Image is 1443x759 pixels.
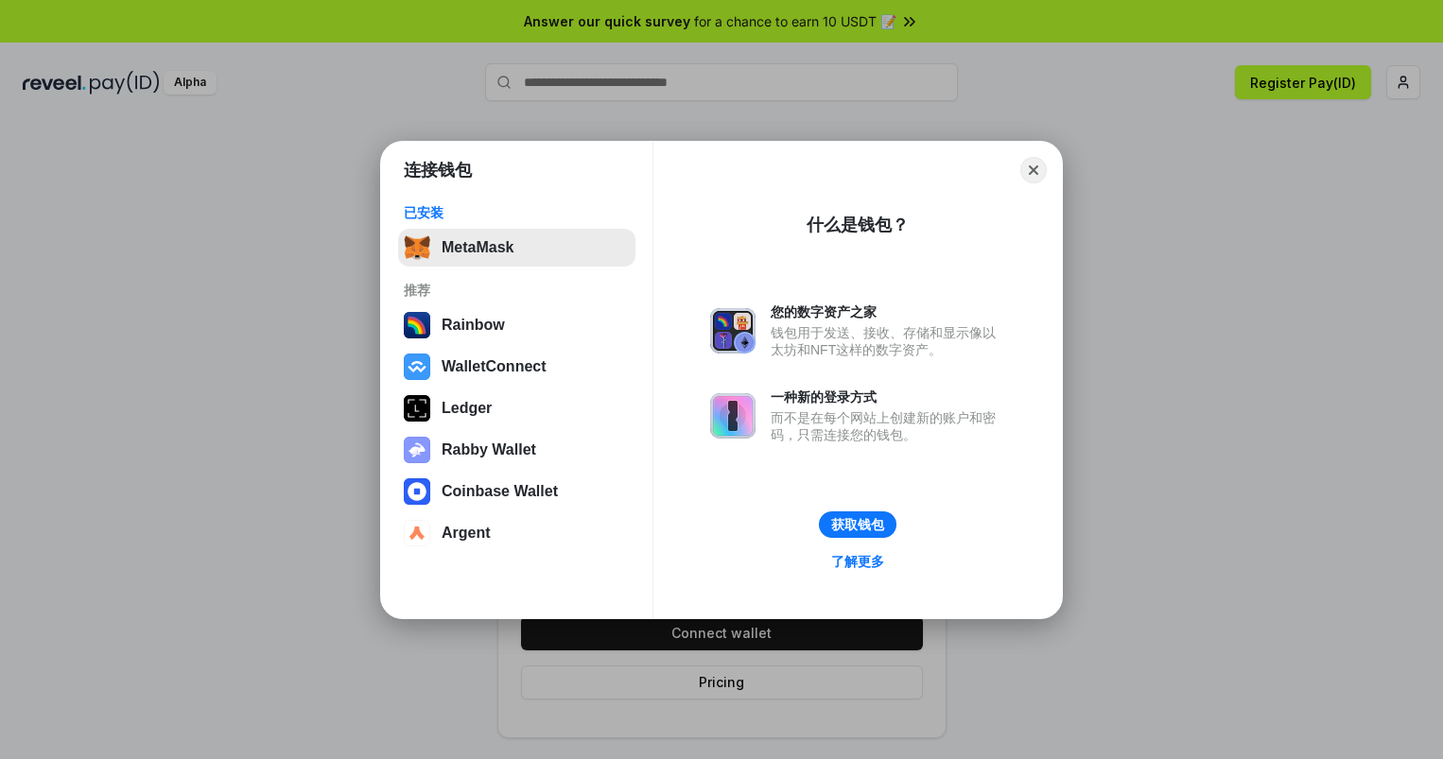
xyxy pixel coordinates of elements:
button: 获取钱包 [819,511,896,538]
div: Argent [442,525,491,542]
div: 您的数字资产之家 [771,303,1005,320]
img: svg+xml,%3Csvg%20width%3D%2228%22%20height%3D%2228%22%20viewBox%3D%220%200%2028%2028%22%20fill%3D... [404,354,430,380]
button: WalletConnect [398,348,635,386]
img: svg+xml,%3Csvg%20width%3D%2228%22%20height%3D%2228%22%20viewBox%3D%220%200%2028%2028%22%20fill%3D... [404,478,430,505]
div: MetaMask [442,239,513,256]
div: 而不是在每个网站上创建新的账户和密码，只需连接您的钱包。 [771,409,1005,443]
button: MetaMask [398,229,635,267]
div: 钱包用于发送、接收、存储和显示像以太坊和NFT这样的数字资产。 [771,324,1005,358]
button: Coinbase Wallet [398,473,635,510]
div: 获取钱包 [831,516,884,533]
button: Ledger [398,389,635,427]
div: WalletConnect [442,358,547,375]
div: Rainbow [442,317,505,334]
div: 了解更多 [831,553,884,570]
div: Coinbase Wallet [442,483,558,500]
img: svg+xml,%3Csvg%20xmlns%3D%22http%3A%2F%2Fwww.w3.org%2F2000%2Fsvg%22%20fill%3D%22none%22%20viewBox... [710,393,756,439]
div: Rabby Wallet [442,441,536,458]
img: svg+xml,%3Csvg%20xmlns%3D%22http%3A%2F%2Fwww.w3.org%2F2000%2Fsvg%22%20fill%3D%22none%22%20viewBox... [710,308,756,354]
div: 已安装 [404,204,630,221]
button: Argent [398,514,635,552]
img: svg+xml,%3Csvg%20xmlns%3D%22http%3A%2F%2Fwww.w3.org%2F2000%2Fsvg%22%20fill%3D%22none%22%20viewBox... [404,437,430,463]
div: 推荐 [404,282,630,299]
button: Rabby Wallet [398,431,635,469]
img: svg+xml,%3Csvg%20xmlns%3D%22http%3A%2F%2Fwww.w3.org%2F2000%2Fsvg%22%20width%3D%2228%22%20height%3... [404,395,430,422]
a: 了解更多 [820,549,895,574]
button: Close [1020,157,1047,183]
h1: 连接钱包 [404,159,472,181]
img: svg+xml,%3Csvg%20width%3D%22120%22%20height%3D%22120%22%20viewBox%3D%220%200%20120%20120%22%20fil... [404,312,430,338]
img: svg+xml,%3Csvg%20width%3D%2228%22%20height%3D%2228%22%20viewBox%3D%220%200%2028%2028%22%20fill%3D... [404,520,430,546]
div: Ledger [442,400,492,417]
div: 一种新的登录方式 [771,388,1005,405]
button: Rainbow [398,306,635,344]
div: 什么是钱包？ [807,214,909,236]
img: svg+xml,%3Csvg%20fill%3D%22none%22%20height%3D%2233%22%20viewBox%3D%220%200%2035%2033%22%20width%... [404,234,430,261]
